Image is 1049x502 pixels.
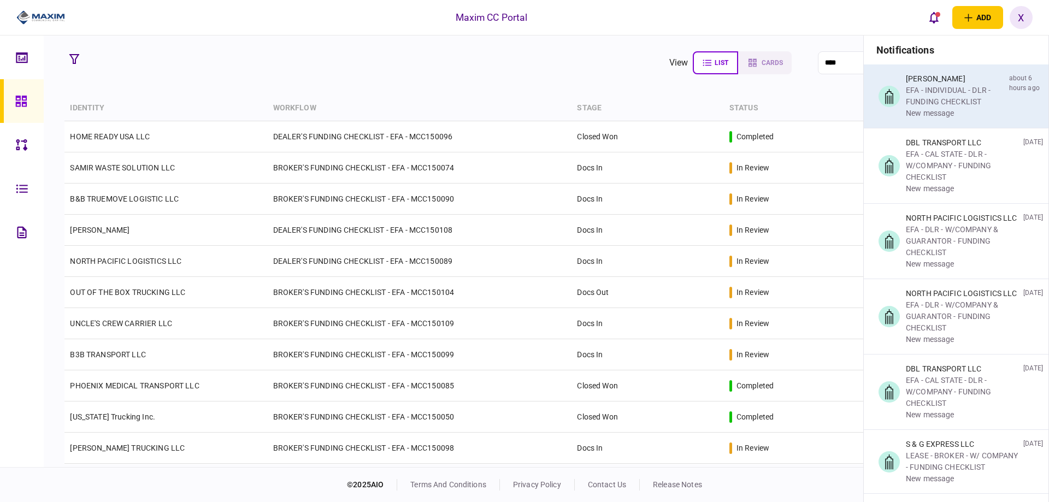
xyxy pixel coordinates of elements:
[70,444,185,452] a: [PERSON_NAME] TRUCKING LLC
[571,184,723,215] td: Docs In
[1023,439,1043,485] div: [DATE]
[268,433,572,464] td: BROKER'S FUNDING CHECKLIST - EFA - MCC150098
[906,409,1019,421] div: new message
[906,288,1019,299] div: NORTH PACIFIC LOGISTICS LLC
[571,121,723,152] td: Closed Won
[906,73,1005,85] div: [PERSON_NAME]
[70,226,129,234] a: [PERSON_NAME]
[571,464,723,495] td: Docs In
[906,375,1019,409] div: EFA - CAL STATE - DLR - W/COMPANY - FUNDING CHECKLIST
[70,132,150,141] a: HOME READY USA LLC
[268,121,572,152] td: DEALER'S FUNDING CHECKLIST - EFA - MCC150096
[571,370,723,401] td: Closed Won
[347,479,397,491] div: © 2025 AIO
[268,277,572,308] td: BROKER'S FUNDING CHECKLIST - EFA - MCC150104
[736,225,769,235] div: in review
[70,319,172,328] a: UNCLE'S CREW CARRIER LLC
[70,412,155,421] a: [US_STATE] Trucking Inc.
[571,215,723,246] td: Docs In
[268,96,572,121] th: workflow
[669,56,688,69] div: view
[571,246,723,277] td: Docs In
[1023,212,1043,270] div: [DATE]
[64,96,267,121] th: identity
[571,401,723,433] td: Closed Won
[1023,363,1043,421] div: [DATE]
[70,288,185,297] a: OUT OF THE BOX TRUCKING LLC
[268,184,572,215] td: BROKER'S FUNDING CHECKLIST - EFA - MCC150090
[268,464,572,495] td: BROKER'S FUNDING CHECKLIST - EFA - MCC150075
[906,212,1019,224] div: NORTH PACIFIC LOGISTICS LLC
[906,299,1019,334] div: EFA - DLR - W/COMPANY & GUARANTOR - FUNDING CHECKLIST
[268,152,572,184] td: BROKER'S FUNDING CHECKLIST - EFA - MCC150074
[736,193,769,204] div: in review
[923,6,946,29] button: open notifications list
[571,152,723,184] td: Docs In
[588,480,626,489] a: contact us
[736,318,769,329] div: in review
[70,381,199,390] a: PHOENIX MEDICAL TRANSPORT LLC
[738,51,792,74] button: cards
[268,401,572,433] td: BROKER'S FUNDING CHECKLIST - EFA - MCC150050
[715,59,728,67] span: list
[268,339,572,370] td: BROKER'S FUNDING CHECKLIST - EFA - MCC150099
[906,137,1019,149] div: DBL TRANSPORT LLC
[1010,6,1033,29] button: X
[571,277,723,308] td: Docs Out
[1023,137,1043,194] div: [DATE]
[906,183,1019,194] div: new message
[571,308,723,339] td: Docs In
[70,163,175,172] a: SAMIR WASTE SOLUTION LLC
[906,334,1019,345] div: new message
[906,439,1019,450] div: S & G EXPRESS LLC
[653,480,702,489] a: release notes
[906,258,1019,270] div: new message
[571,433,723,464] td: Docs In
[268,246,572,277] td: DEALER'S FUNDING CHECKLIST - EFA - MCC150089
[736,131,774,142] div: completed
[736,380,774,391] div: completed
[906,85,1005,108] div: EFA - INDIVIDUAL - DLR - FUNDING CHECKLIST
[864,36,1048,64] h3: notifications
[268,215,572,246] td: DEALER'S FUNDING CHECKLIST - EFA - MCC150108
[16,9,65,26] img: client company logo
[736,287,769,298] div: in review
[736,162,769,173] div: in review
[571,96,723,121] th: stage
[736,411,774,422] div: completed
[1009,73,1043,119] div: about 6 hours ago
[571,339,723,370] td: Docs In
[736,256,769,267] div: in review
[906,473,1019,485] div: new message
[906,363,1019,375] div: DBL TRANSPORT LLC
[1023,288,1043,345] div: [DATE]
[762,59,783,67] span: cards
[70,194,179,203] a: B&B TRUEMOVE LOGISTIC LLC
[906,149,1019,183] div: EFA - CAL STATE - DLR - W/COMPANY - FUNDING CHECKLIST
[268,308,572,339] td: BROKER'S FUNDING CHECKLIST - EFA - MCC150109
[906,450,1019,473] div: LEASE - BROKER - W/ COMPANY - FUNDING CHECKLIST
[736,349,769,360] div: in review
[410,480,486,489] a: terms and conditions
[456,10,528,25] div: Maxim CC Portal
[693,51,738,74] button: list
[906,224,1019,258] div: EFA - DLR - W/COMPANY & GUARANTOR - FUNDING CHECKLIST
[906,108,1005,119] div: new message
[70,350,146,359] a: B3B TRANSPORT LLC
[268,370,572,401] td: BROKER'S FUNDING CHECKLIST - EFA - MCC150085
[70,257,181,265] a: NORTH PACIFIC LOGISTICS LLC
[736,442,769,453] div: in review
[952,6,1003,29] button: open adding identity options
[513,480,561,489] a: privacy policy
[724,96,927,121] th: status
